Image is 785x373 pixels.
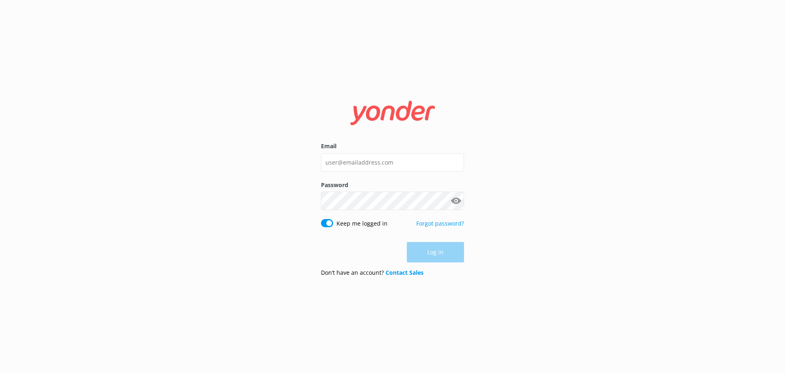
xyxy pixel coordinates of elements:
label: Keep me logged in [336,219,388,228]
p: Don’t have an account? [321,268,424,277]
input: user@emailaddress.com [321,153,464,172]
label: Password [321,181,464,190]
a: Contact Sales [386,269,424,276]
label: Email [321,142,464,151]
a: Forgot password? [416,219,464,227]
button: Show password [448,193,464,209]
